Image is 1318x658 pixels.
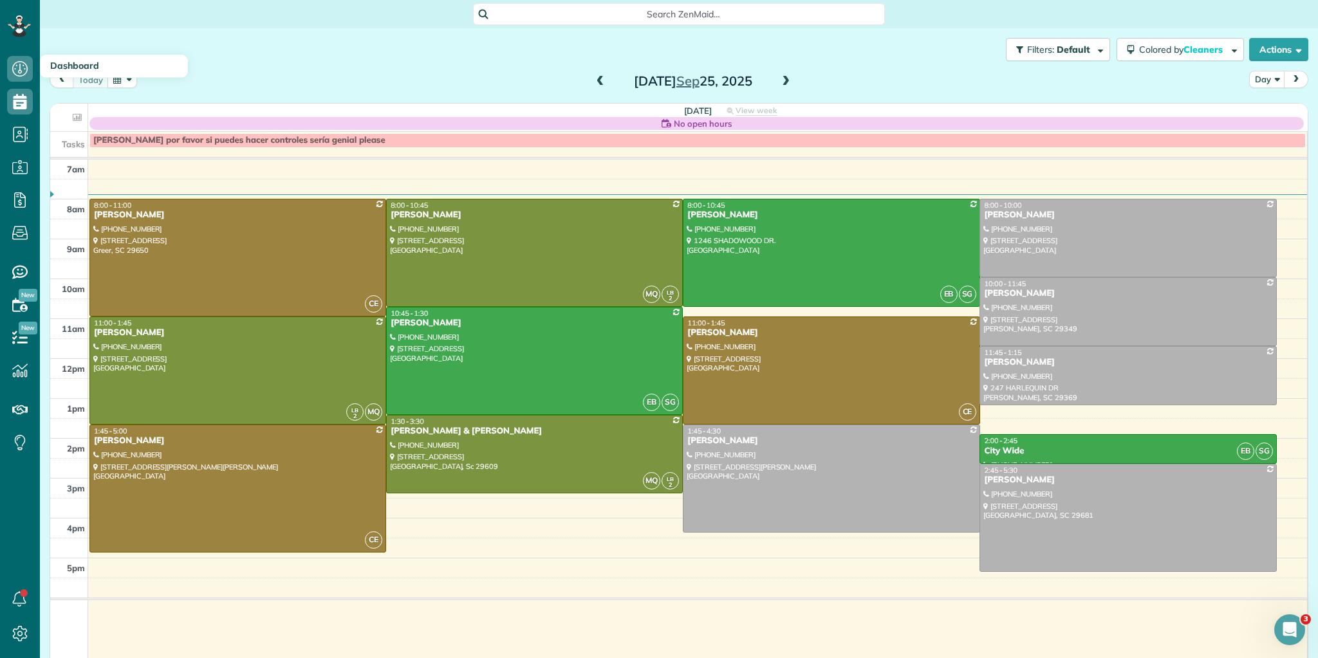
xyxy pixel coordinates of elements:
iframe: Intercom live chat [1274,614,1305,645]
span: SG [662,394,679,411]
span: 10:00 - 11:45 [984,279,1026,288]
span: 11am [62,324,85,334]
span: 11:45 - 1:15 [984,348,1021,357]
div: [PERSON_NAME] [93,210,382,221]
div: [PERSON_NAME] [687,327,976,338]
span: SG [959,286,976,303]
a: Filters: Default [999,38,1110,61]
span: MQ [365,403,382,421]
span: Dashboard [50,60,99,71]
span: 5pm [67,563,85,573]
small: 2 [662,479,678,491]
span: Default [1057,44,1091,55]
span: 2:45 - 5:30 [984,466,1017,475]
div: [PERSON_NAME] & [PERSON_NAME] [390,426,679,437]
span: 8:00 - 11:00 [94,201,131,210]
span: EB [1237,443,1254,460]
span: 8:00 - 10:45 [391,201,428,210]
span: EB [643,394,660,411]
button: Colored byCleaners [1117,38,1244,61]
small: 2 [662,293,678,305]
span: 11:00 - 1:45 [94,318,131,327]
span: EB [940,286,958,303]
button: Actions [1249,38,1308,61]
span: 9am [67,244,85,254]
span: [PERSON_NAME] por favor si puedes hacer controles sería genial please [93,135,385,145]
span: View week [736,105,777,116]
span: 4pm [67,523,85,533]
div: [PERSON_NAME] [983,357,1272,368]
span: 1:45 - 4:30 [687,426,721,435]
div: [PERSON_NAME] [93,327,382,338]
span: LB [351,407,358,414]
span: Colored by [1139,44,1227,55]
div: [PERSON_NAME] [983,475,1272,486]
div: [PERSON_NAME] [687,435,976,446]
span: 1pm [67,403,85,414]
span: 8am [67,204,85,214]
span: 1:30 - 3:30 [391,417,424,426]
span: New [19,289,37,302]
div: [PERSON_NAME] [983,288,1272,299]
div: [PERSON_NAME] [983,210,1272,221]
button: prev [50,71,74,88]
span: SG [1256,443,1273,460]
span: 8:00 - 10:45 [687,201,725,210]
span: New [19,322,37,334]
span: 11:00 - 1:45 [687,318,725,327]
span: CE [959,403,976,421]
span: 2:00 - 2:45 [984,436,1017,445]
span: 2pm [67,443,85,453]
h2: [DATE] 25, 2025 [613,74,774,88]
span: LB [667,475,674,482]
span: LB [667,289,674,296]
span: 7am [67,164,85,174]
span: 10:45 - 1:30 [391,309,428,318]
span: MQ [643,286,660,303]
div: [PERSON_NAME] [390,210,679,221]
span: No open hours [674,117,732,130]
div: City Wide [983,446,1272,457]
span: [DATE] [684,105,712,116]
div: [PERSON_NAME] [390,318,679,329]
div: [PERSON_NAME] [93,435,382,446]
span: 3 [1301,614,1311,625]
span: CE [365,531,382,549]
span: CE [365,295,382,313]
div: [PERSON_NAME] [687,210,976,221]
button: Filters: Default [1006,38,1110,61]
span: MQ [643,472,660,489]
span: 1:45 - 5:00 [94,426,127,435]
button: next [1284,71,1308,88]
button: Day [1249,71,1285,88]
small: 2 [347,410,363,423]
span: Sep [676,73,700,89]
span: 8:00 - 10:00 [984,201,1021,210]
button: today [73,71,109,88]
span: 12pm [62,363,85,374]
span: 3pm [67,483,85,493]
span: Cleaners [1183,44,1225,55]
span: Filters: [1027,44,1054,55]
span: 10am [62,284,85,294]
